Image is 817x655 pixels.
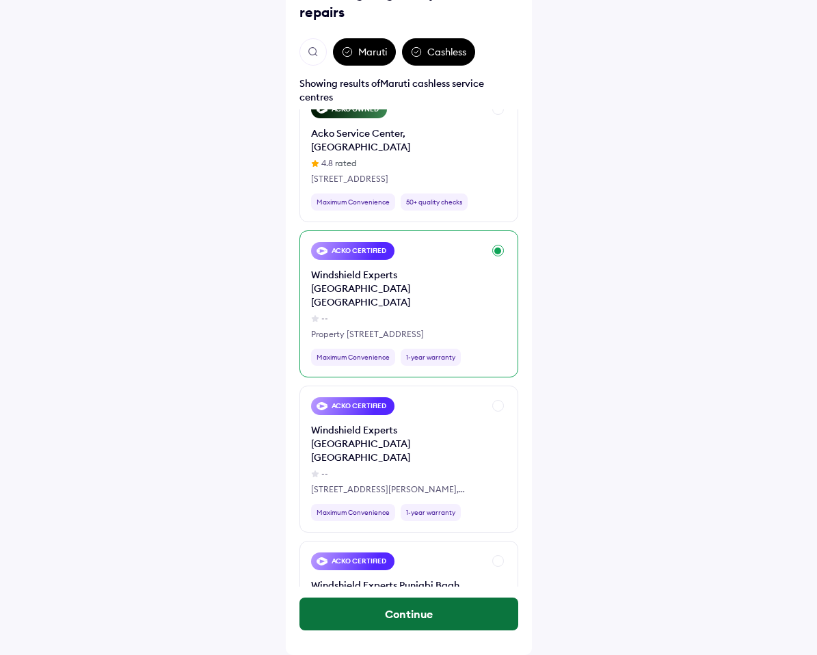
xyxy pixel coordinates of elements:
img: acko [317,104,327,115]
div: [STREET_ADDRESS][PERSON_NAME], [GEOGRAPHIC_DATA] [GEOGRAPHIC_DATA] [311,483,483,496]
div: ACKO CERTIFIED [311,552,395,570]
div: -- [321,312,328,325]
div: Property [STREET_ADDRESS] [311,328,483,340]
div: Maruti [333,38,396,66]
div: 4.8 [321,157,333,170]
div: Windshield Experts [GEOGRAPHIC_DATA] [GEOGRAPHIC_DATA] [311,268,483,309]
img: search.svg [307,46,319,58]
div: 1-year warranty [401,349,461,366]
div: Maximum Convenience [311,504,395,521]
div: ACKO CERTIFIED [311,242,395,260]
div: Showing results of Maruti cashless service centres [299,77,518,104]
div: Maximum Convenience [311,349,395,366]
button: Continue [299,598,518,630]
img: star-grey.svg [311,470,319,478]
img: acko [317,245,327,256]
div: Cashless [402,38,475,66]
div: [STREET_ADDRESS] [311,173,483,185]
img: acko [317,556,327,567]
div: Maximum Convenience [311,193,395,211]
img: star-grey.svg [311,315,319,323]
div: Windshield Experts [GEOGRAPHIC_DATA] [GEOGRAPHIC_DATA] [311,423,483,464]
div: Acko Service Center, [GEOGRAPHIC_DATA] [311,126,483,154]
div: ACKO CERTIFIED [311,397,395,415]
div: ACKO OWNED [311,101,387,118]
button: Open search [299,38,327,66]
img: acko [317,401,327,412]
div: 1-year warranty [401,504,461,521]
div: rated [311,157,483,170]
div: -- [321,468,328,480]
div: Windshield Experts Punjabi Bagh [GEOGRAPHIC_DATA] [311,578,483,606]
div: 50+ quality checks [401,193,468,211]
